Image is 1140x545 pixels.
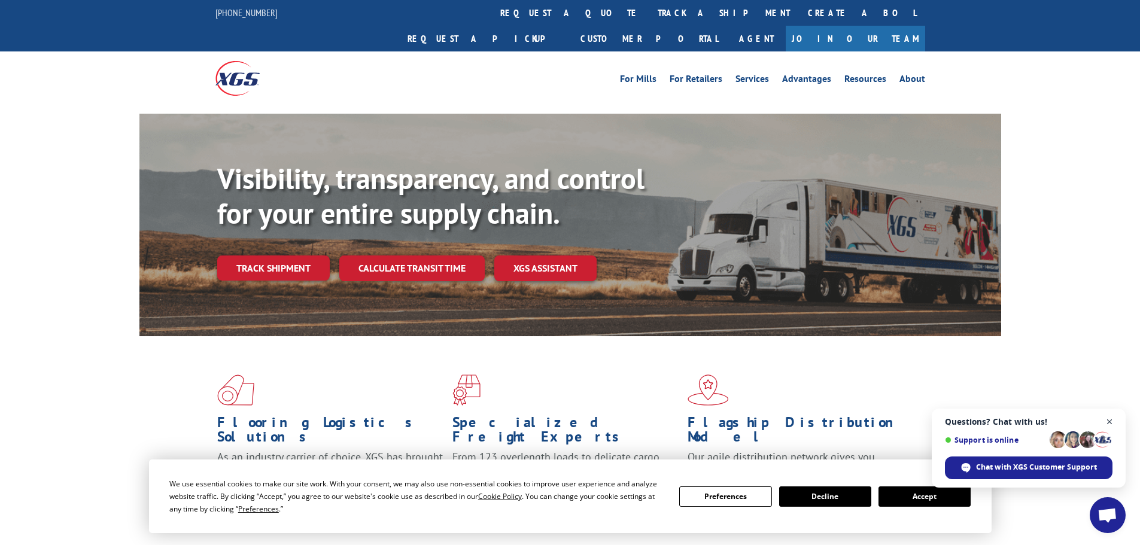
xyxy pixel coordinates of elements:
img: xgs-icon-focused-on-flooring-red [452,375,481,406]
a: Agent [727,26,786,51]
a: Calculate transit time [339,255,485,281]
a: For Retailers [670,74,722,87]
a: XGS ASSISTANT [494,255,597,281]
span: Chat with XGS Customer Support [976,462,1097,473]
h1: Specialized Freight Experts [452,415,679,450]
button: Preferences [679,486,771,507]
div: Cookie Consent Prompt [149,459,992,533]
a: Track shipment [217,255,330,281]
h1: Flooring Logistics Solutions [217,415,443,450]
span: Cookie Policy [478,491,522,501]
span: As an industry carrier of choice, XGS has brought innovation and dedication to flooring logistics... [217,450,443,492]
span: Preferences [238,504,279,514]
b: Visibility, transparency, and control for your entire supply chain. [217,160,645,232]
a: Services [735,74,769,87]
a: For Mills [620,74,656,87]
p: From 123 overlength loads to delicate cargo, our experienced staff knows the best way to move you... [452,450,679,503]
span: Chat with XGS Customer Support [945,456,1112,479]
a: About [899,74,925,87]
a: Request a pickup [399,26,571,51]
span: Questions? Chat with us! [945,417,1112,427]
div: We use essential cookies to make our site work. With your consent, we may also use non-essential ... [169,477,665,515]
button: Decline [779,486,871,507]
a: Customer Portal [571,26,727,51]
a: [PHONE_NUMBER] [215,7,278,19]
button: Accept [878,486,971,507]
h1: Flagship Distribution Model [688,415,914,450]
a: Resources [844,74,886,87]
a: Join Our Team [786,26,925,51]
span: Support is online [945,436,1045,444]
a: Open chat [1090,497,1126,533]
span: Our agile distribution network gives you nationwide inventory management on demand. [688,450,908,478]
img: xgs-icon-flagship-distribution-model-red [688,375,729,406]
img: xgs-icon-total-supply-chain-intelligence-red [217,375,254,406]
a: Advantages [782,74,831,87]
